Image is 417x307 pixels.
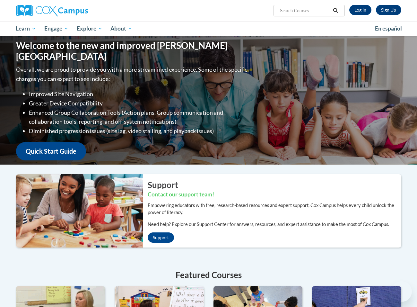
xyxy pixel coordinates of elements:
span: En español [375,25,402,32]
button: Search [331,7,340,14]
p: Need help? Explore our Support Center for answers, resources, and expert assistance to make the m... [148,221,401,228]
span: About [110,25,132,32]
a: En español [371,22,406,35]
span: Explore [77,25,102,32]
p: Overall, we are proud to provide you with a more streamlined experience. Some of the specific cha... [16,65,249,84]
iframe: Button to launch messaging window [391,281,412,302]
li: Diminished progression issues (site lag, video stalling, and playback issues) [29,126,249,136]
h3: Contact our support team! [148,191,401,199]
li: Greater Device Compatibility [29,99,249,108]
h1: Welcome to the new and improved [PERSON_NAME][GEOGRAPHIC_DATA] [16,40,249,62]
p: Empowering educators with free, research-based resources and expert support, Cox Campus helps eve... [148,202,401,216]
span: Engage [44,25,68,32]
a: About [106,21,136,36]
a: Explore [73,21,107,36]
a: Learn [12,21,40,36]
h2: Support [148,179,401,191]
li: Enhanced Group Collaboration Tools (Action plans, Group communication and collaboration tools, re... [29,108,249,127]
img: Cox Campus [16,5,88,16]
a: Register [376,5,401,15]
a: Quick Start Guide [16,142,86,160]
a: Engage [40,21,73,36]
a: Log In [349,5,371,15]
input: Search Courses [279,7,331,14]
span: Learn [16,25,36,32]
img: ... [11,174,143,248]
h4: Featured Courses [16,269,401,281]
a: Cox Campus [16,5,138,16]
div: Main menu [6,21,411,36]
li: Improved Site Navigation [29,89,249,99]
a: Support [148,232,174,243]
